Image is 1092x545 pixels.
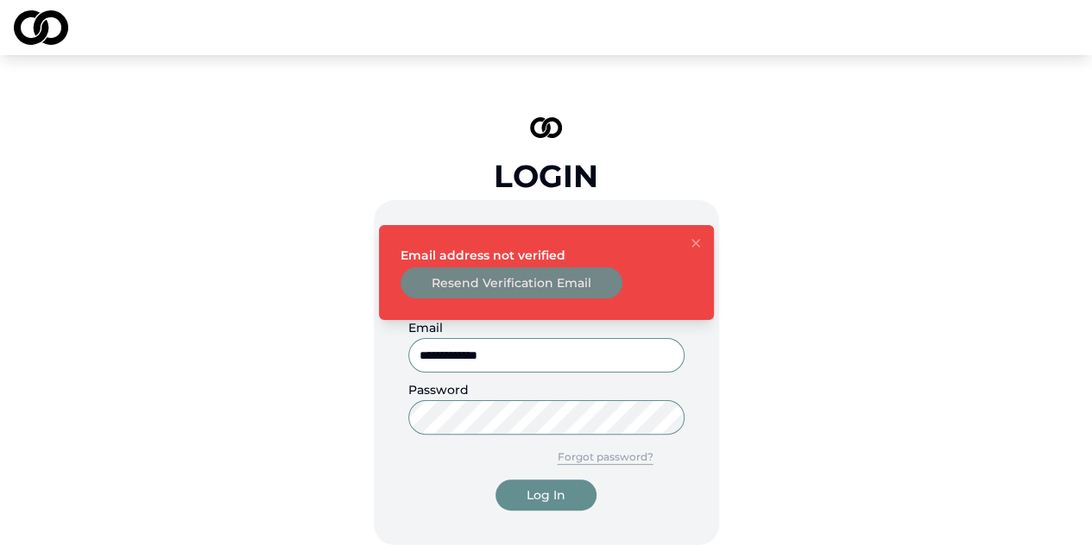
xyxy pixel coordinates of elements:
[401,267,622,298] button: Resend Verification Email
[527,442,685,473] button: Forgot password?
[494,159,598,193] div: Login
[408,382,469,398] label: Password
[401,247,622,264] div: Email address not verified
[496,479,596,511] button: Log In
[530,117,563,138] img: logo
[14,10,68,45] img: logo
[527,486,565,504] div: Log In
